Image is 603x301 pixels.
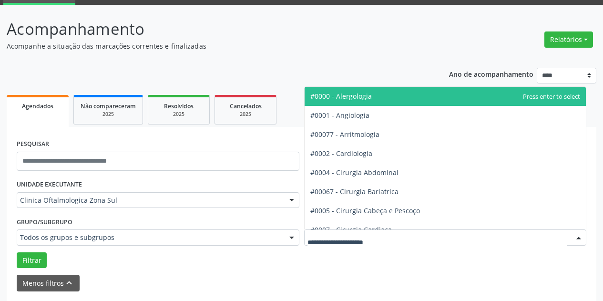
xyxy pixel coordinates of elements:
div: 2025 [81,111,136,118]
div: 2025 [222,111,269,118]
button: Filtrar [17,252,47,269]
p: Acompanhamento [7,17,419,41]
div: 2025 [155,111,203,118]
i: keyboard_arrow_up [64,278,74,288]
span: #0005 - Cirurgia Cabeça e Pescoço [310,206,420,215]
span: #0002 - Cardiologia [310,149,372,158]
p: Ano de acompanhamento [449,68,533,80]
span: #0001 - Angiologia [310,111,369,120]
button: Menos filtroskeyboard_arrow_up [17,275,80,291]
span: Resolvidos [164,102,194,110]
p: Acompanhe a situação das marcações correntes e finalizadas [7,41,419,51]
span: Cancelados [230,102,262,110]
label: Grupo/Subgrupo [17,215,72,229]
span: Agendados [22,102,53,110]
span: #00067 - Cirurgia Bariatrica [310,187,399,196]
span: #00077 - Arritmologia [310,130,379,139]
span: #0000 - Alergologia [310,92,372,101]
label: PESQUISAR [17,137,49,152]
span: #0007 - Cirurgia Cardiaca [310,225,392,234]
label: UNIDADE EXECUTANTE [17,177,82,192]
span: Clinica Oftalmologica Zona Sul [20,196,280,205]
span: #0004 - Cirurgia Abdominal [310,168,399,177]
span: Não compareceram [81,102,136,110]
span: Todos os grupos e subgrupos [20,233,280,242]
button: Relatórios [544,31,593,48]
